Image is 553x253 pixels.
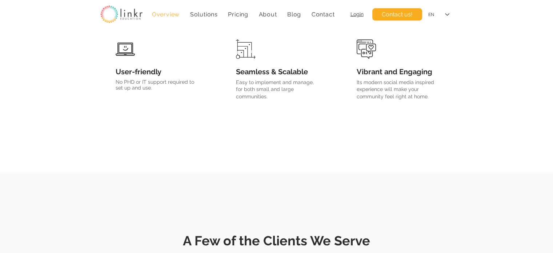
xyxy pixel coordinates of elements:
a: Contact [308,7,338,21]
div: Solutions [186,7,221,21]
div: About [255,7,281,21]
a: Overview [148,7,184,21]
span: Solutions [190,11,218,18]
a: Contact us! [372,8,422,21]
nav: Site [148,7,338,21]
a: Login [350,11,364,17]
span: No PHD or IT support required to set up and use. [116,79,194,91]
span: Easy to implement and manage, for both small and large communities. [236,79,314,99]
span: A Few of the Clients We Serve [183,233,370,248]
a: Blog [284,7,305,21]
span: User-friendly [116,67,161,76]
img: linkr_logo_transparentbg.png [100,5,143,23]
span: Overview [152,11,180,18]
span: Blog [287,11,301,18]
span: Pricing [228,11,248,18]
span: About [259,11,277,18]
span: Its modern social media inspired experience will make your community feel right at home. [357,79,434,99]
span: Contact us! [382,11,412,19]
div: EN [428,12,434,18]
div: Language Selector: English [423,7,454,23]
a: Pricing [224,7,252,21]
span: Seamless & Scalable [236,67,308,76]
span: Contact [312,11,335,18]
span: Vibrant and Engaging [357,67,432,76]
